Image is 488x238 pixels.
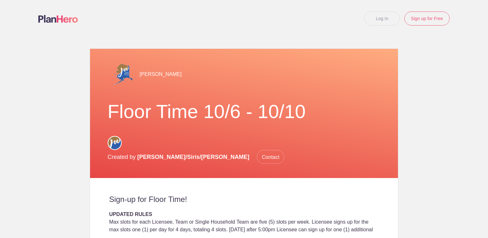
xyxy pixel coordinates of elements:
a: Log In [364,11,400,26]
img: Alaska jw logo transparent [108,62,133,87]
span: [PERSON_NAME]/Siris/[PERSON_NAME] [137,154,249,160]
img: Logo main planhero [38,15,78,23]
h2: Sign-up for Floor Time! [109,195,379,204]
div: [PERSON_NAME] [108,62,381,87]
strong: UPDATED RULES [109,212,152,217]
a: Sign up for Free [404,11,450,26]
h1: Floor Time 10/6 - 10/10 [108,100,381,123]
img: Circle for social [108,136,122,150]
span: Contact [257,150,284,164]
p: Created by [108,150,284,164]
